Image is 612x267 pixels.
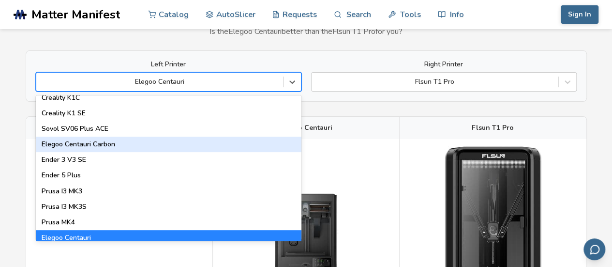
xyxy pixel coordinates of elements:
div: Prusa MK4 [36,215,301,230]
input: Elegoo CentauriCreality HiAnkerMake M5CAnycubic KobraAnycubic Kobra 3 V2Elegoo Neptune 3 MaxBambu... [41,78,43,86]
div: Elegoo Centauri [36,230,301,246]
button: Sign In [561,5,598,24]
input: Flsun T1 Pro [316,78,318,86]
label: Right Printer [311,61,577,68]
label: Left Printer [36,61,301,68]
span: Elegoo Centauri [279,124,332,132]
div: Prusa I3 MK3 [36,184,301,199]
div: Prusa I3 MK3S [36,199,301,215]
div: Elegoo Centauri Carbon [36,137,301,152]
div: Ender 5 Plus [36,168,301,183]
button: Send feedback via email [583,238,605,260]
div: Creality K1 SE [36,106,301,121]
p: Is the Elegoo Centauri better than the Flsun T1 Pro for you? [26,27,587,36]
span: Matter Manifest [31,8,120,21]
div: Ender 3 V3 SE [36,152,301,168]
div: Creality K1C [36,90,301,106]
div: Sovol SV06 Plus ACE [36,121,301,137]
span: Flsun T1 Pro [472,124,514,132]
